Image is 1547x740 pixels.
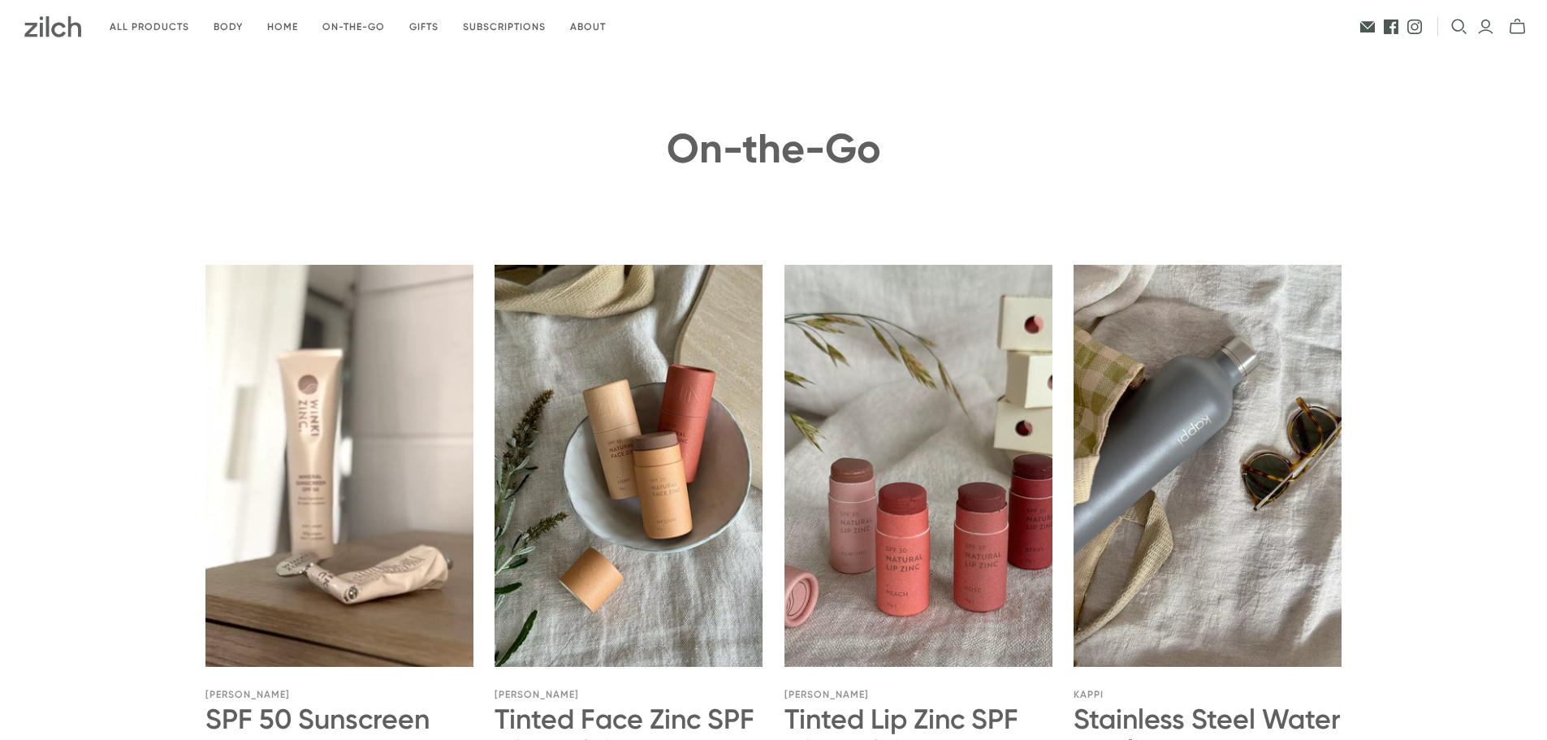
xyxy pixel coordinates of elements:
[97,8,201,46] a: All products
[1074,265,1342,667] a: Stainless Steel Water Bottle
[558,8,618,46] a: About
[1451,19,1467,35] button: Open search
[24,16,81,37] img: Zilch has done the hard yards and handpicked the best ethical and sustainable products for you an...
[1504,18,1531,36] button: mini-cart-toggle
[310,8,397,46] a: On-the-go
[255,8,310,46] a: Home
[205,127,1342,171] h1: On-the-Go
[397,8,451,46] a: Gifts
[201,8,255,46] a: Body
[495,265,763,667] a: Tinted Face Zinc SPF 30 EcoStick
[205,265,473,667] a: SPF 50 Sunscreen
[451,8,558,46] a: Subscriptions
[1477,18,1494,36] a: Login
[784,265,1052,667] a: Tinted Lip Zinc SPF 30 EcoStick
